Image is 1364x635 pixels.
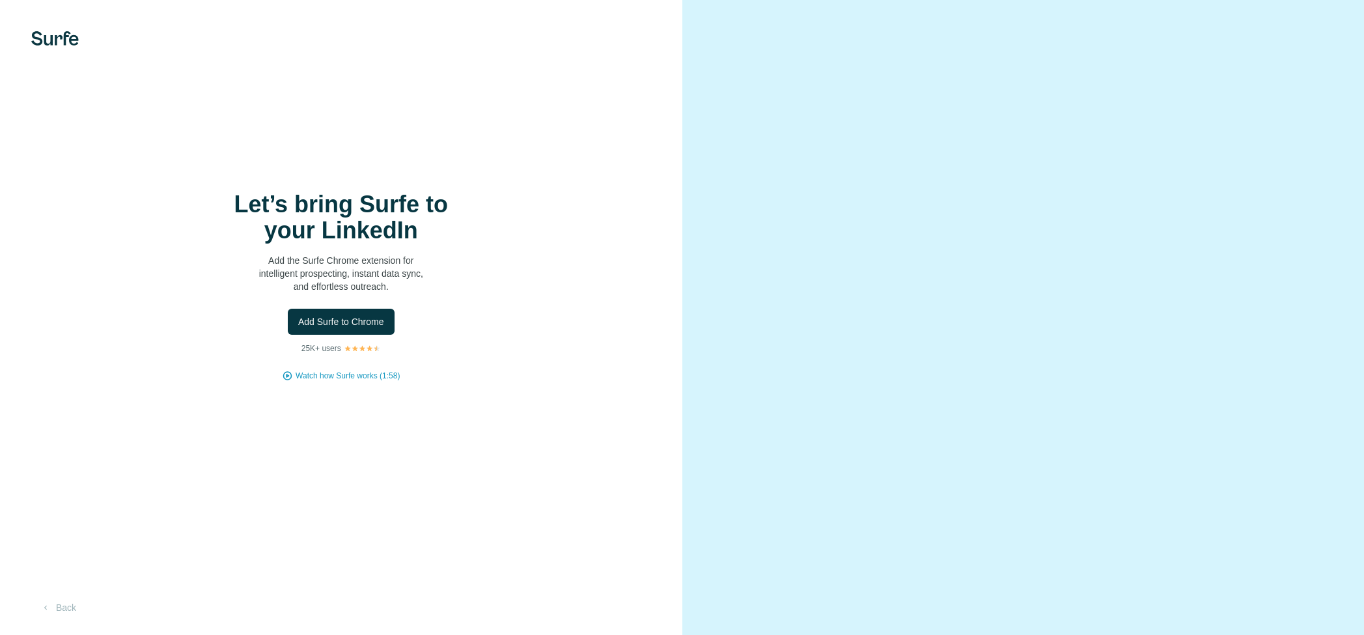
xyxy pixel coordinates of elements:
[211,254,471,293] p: Add the Surfe Chrome extension for intelligent prospecting, instant data sync, and effortless out...
[344,345,381,352] img: Rating Stars
[31,596,85,619] button: Back
[211,191,471,244] h1: Let’s bring Surfe to your LinkedIn
[298,315,384,328] span: Add Surfe to Chrome
[31,31,79,46] img: Surfe's logo
[288,309,395,335] button: Add Surfe to Chrome
[296,370,400,382] button: Watch how Surfe works (1:58)
[301,343,341,354] p: 25K+ users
